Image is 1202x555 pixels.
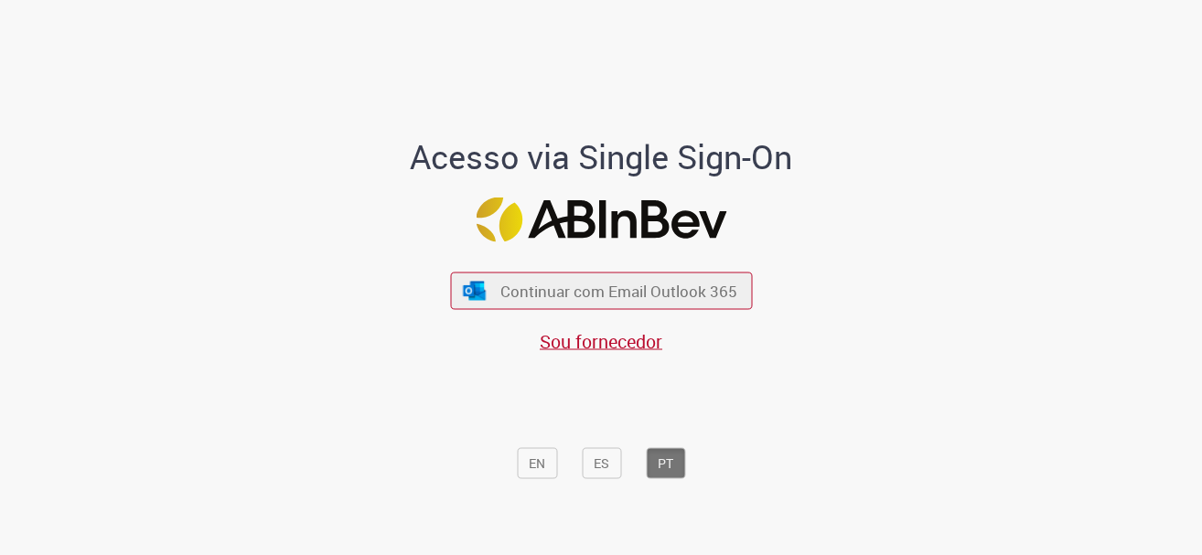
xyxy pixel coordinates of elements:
img: Logo ABInBev [476,197,726,242]
span: Continuar com Email Outlook 365 [500,281,737,302]
button: ES [582,448,621,479]
button: ícone Azure/Microsoft 360 Continuar com Email Outlook 365 [450,272,752,310]
a: Sou fornecedor [540,329,662,354]
button: PT [646,448,685,479]
button: EN [517,448,557,479]
img: ícone Azure/Microsoft 360 [462,281,488,300]
h1: Acesso via Single Sign-On [348,139,855,176]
